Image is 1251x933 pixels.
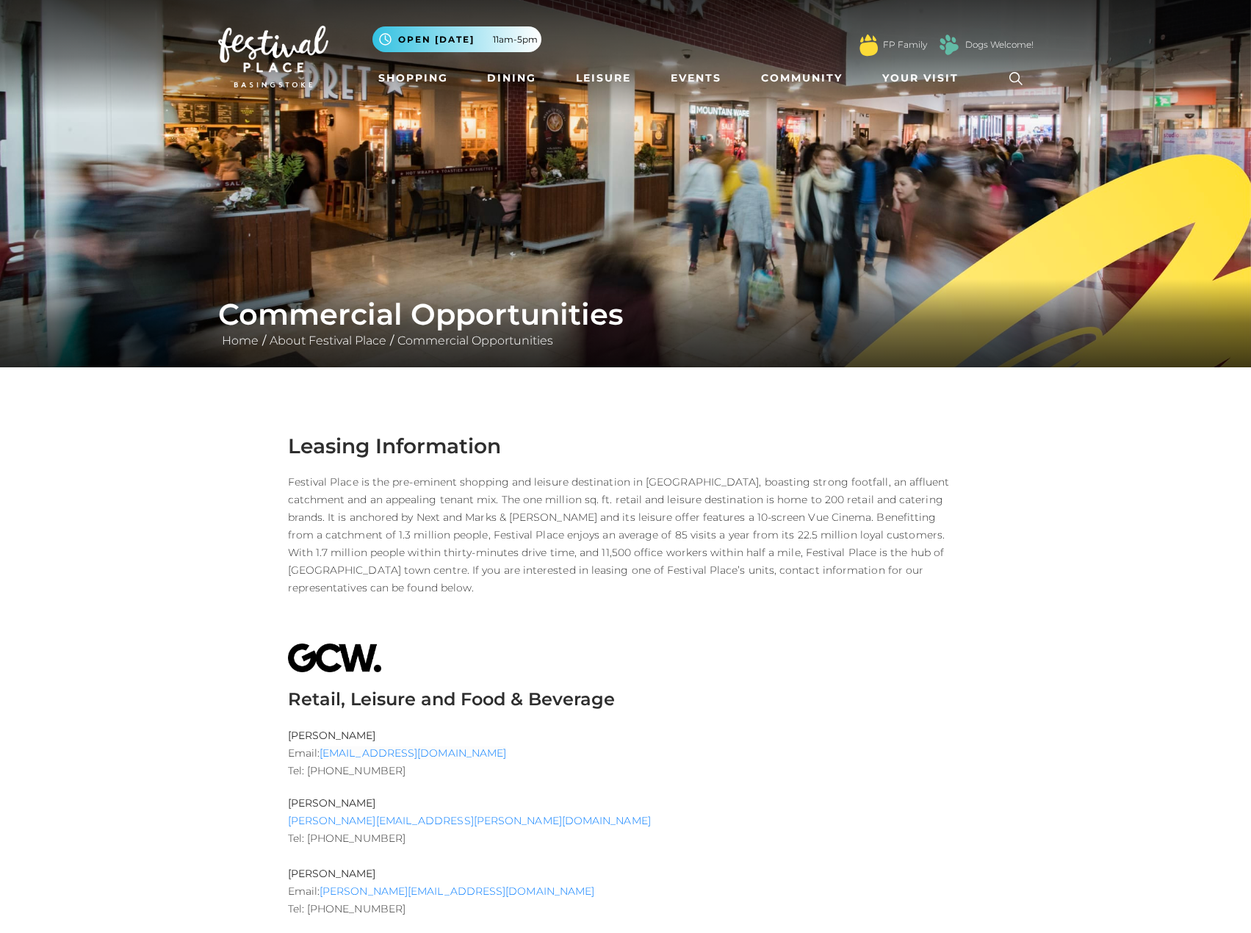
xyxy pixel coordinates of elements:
[218,26,328,87] img: Festival Place Logo
[288,814,651,898] span: Tel: [PHONE_NUMBER] Email:
[218,334,262,347] a: Home
[266,334,390,347] a: About Festival Place
[288,867,376,880] b: [PERSON_NAME]
[288,433,964,458] h3: Leasing Information
[288,729,376,742] b: [PERSON_NAME]
[288,796,376,810] b: [PERSON_NAME]
[218,297,1034,332] h1: Commercial Opportunities
[493,33,538,46] span: 11am-5pm
[207,297,1045,350] div: / /
[481,65,542,92] a: Dining
[372,26,541,52] button: Open [DATE] 11am-5pm
[372,65,454,92] a: Shopping
[288,644,382,672] img: GCW%20Logo.png
[876,65,972,92] a: Your Visit
[755,65,848,92] a: Community
[883,38,927,51] a: FP Family
[398,33,475,46] span: Open [DATE]
[288,814,651,827] a: [PERSON_NAME][EMAIL_ADDRESS][PERSON_NAME][DOMAIN_NAME]
[288,687,964,712] h3: Retail, Leisure and Food & Beverage
[882,71,959,86] span: Your Visit
[665,65,727,92] a: Events
[394,334,557,347] a: Commercial Opportunities
[320,746,506,760] a: [EMAIL_ADDRESS][DOMAIN_NAME]
[320,885,594,898] a: [PERSON_NAME][EMAIL_ADDRESS][DOMAIN_NAME]
[288,473,964,597] p: Festival Place is the pre-eminent shopping and leisure destination in [GEOGRAPHIC_DATA], boasting...
[288,727,964,779] p: Email: Tel: [PHONE_NUMBER]
[965,38,1034,51] a: Dogs Welcome!
[570,65,637,92] a: Leisure
[288,902,406,915] span: Tel: [PHONE_NUMBER]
